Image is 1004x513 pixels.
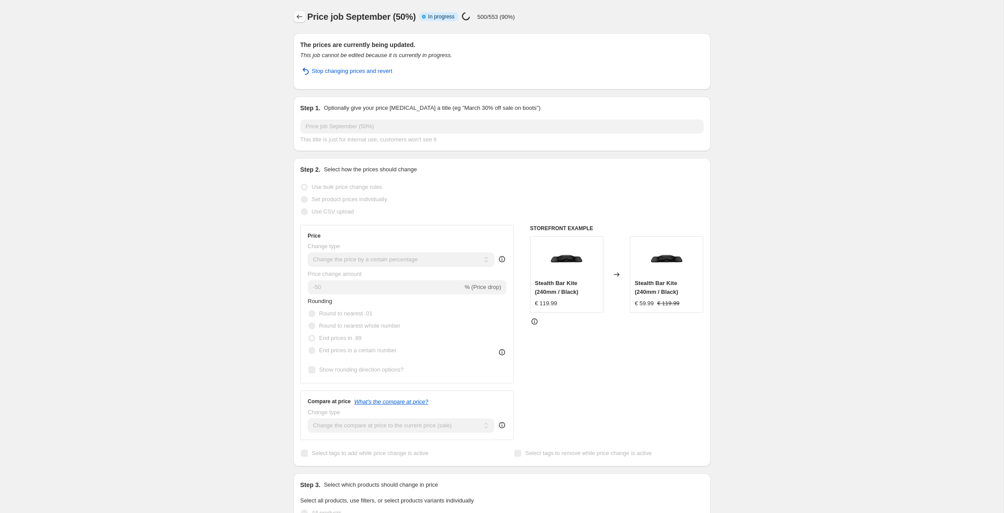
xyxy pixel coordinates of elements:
[549,241,584,276] img: product_image_35009190135_900_01_80x.png
[308,409,340,415] span: Change type
[319,322,401,329] span: Round to nearest whole number
[308,271,362,277] span: Price change amount
[308,280,463,294] input: -15
[300,40,704,49] h2: The prices are currently being updated.
[635,280,678,295] span: Stealth Bar Kite (240mm / Black)
[300,119,704,134] input: 30% off holiday sale
[312,450,429,456] span: Select tags to add while price change is active
[293,11,306,23] button: Price change jobs
[324,165,417,174] p: Select how the prices should change
[307,12,416,22] span: Price job September (50%)
[300,52,452,58] i: This job cannot be edited because it is currently in progress.
[319,335,362,341] span: End prices in .99
[312,184,382,190] span: Use bulk price change rules
[324,104,540,112] p: Optionally give your price [MEDICAL_DATA] a title (eg "March 30% off sale on boots")
[477,14,515,20] p: 500/553 (90%)
[312,208,354,215] span: Use CSV upload
[498,421,506,430] div: help
[649,241,684,276] img: product_image_35009190135_900_01_80x.png
[535,280,578,295] span: Stealth Bar Kite (240mm / Black)
[308,243,340,249] span: Change type
[530,225,704,232] h6: STOREFRONT EXAMPLE
[295,64,398,78] button: Stop changing prices and revert
[465,284,501,290] span: % (Price drop)
[498,255,506,264] div: help
[300,136,437,143] span: This title is just for internal use, customers won't see it
[312,67,393,76] span: Stop changing prices and revert
[657,299,680,308] strike: € 119.99
[300,104,321,112] h2: Step 1.
[319,310,372,317] span: Round to nearest .01
[319,366,404,373] span: Show rounding direction options?
[354,398,429,405] button: What's the compare at price?
[428,13,455,20] span: In progress
[300,165,321,174] h2: Step 2.
[308,398,351,405] h3: Compare at price
[635,299,654,308] div: € 59.99
[319,347,397,354] span: End prices in a certain number
[324,480,438,489] p: Select which products should change in price
[312,196,387,202] span: Set product prices individually
[300,497,474,504] span: Select all products, use filters, or select products variants individually
[300,480,321,489] h2: Step 3.
[535,299,557,308] div: € 119.99
[308,232,321,239] h3: Price
[308,298,332,304] span: Rounding
[525,450,652,456] span: Select tags to remove while price change is active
